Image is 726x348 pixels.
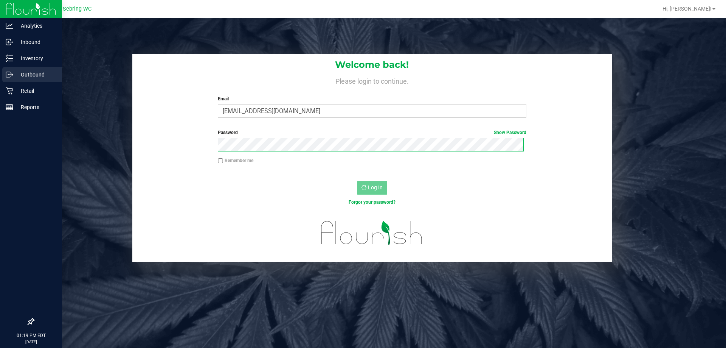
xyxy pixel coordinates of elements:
[13,21,59,30] p: Analytics
[218,130,238,135] span: Password
[218,157,253,164] label: Remember me
[13,37,59,47] p: Inbound
[63,6,92,12] span: Sebring WC
[218,95,526,102] label: Email
[357,181,387,195] button: Log In
[13,103,59,112] p: Reports
[13,70,59,79] p: Outbound
[6,87,13,95] inline-svg: Retail
[662,6,712,12] span: Hi, [PERSON_NAME]!
[3,332,59,339] p: 01:19 PM EDT
[3,339,59,345] p: [DATE]
[312,214,432,252] img: flourish_logo.svg
[132,76,612,85] h4: Please login to continue.
[6,38,13,46] inline-svg: Inbound
[6,71,13,78] inline-svg: Outbound
[132,60,612,70] h1: Welcome back!
[349,200,396,205] a: Forgot your password?
[6,22,13,30] inline-svg: Analytics
[218,158,223,164] input: Remember me
[494,130,526,135] a: Show Password
[13,86,59,95] p: Retail
[368,184,383,190] span: Log In
[6,55,13,62] inline-svg: Inventory
[13,54,59,63] p: Inventory
[6,103,13,111] inline-svg: Reports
